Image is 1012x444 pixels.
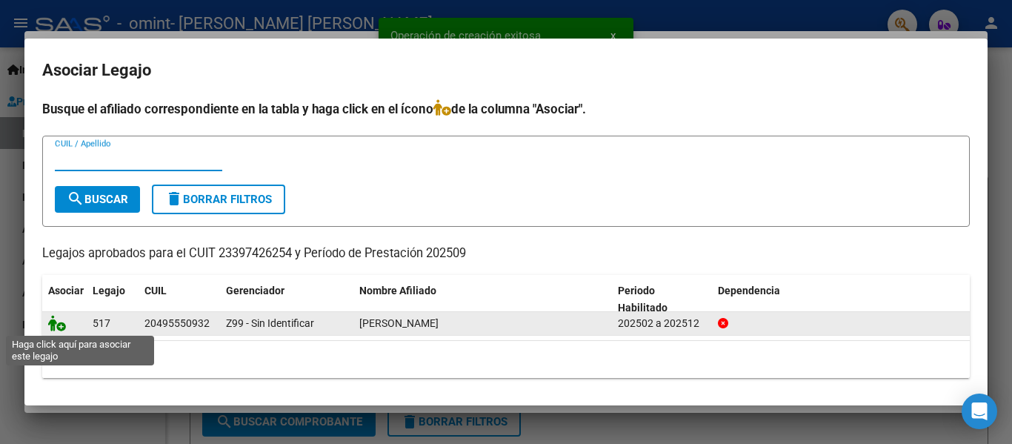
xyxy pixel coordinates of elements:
[144,315,210,332] div: 20495550932
[144,285,167,296] span: CUIL
[962,394,997,429] div: Open Intercom Messenger
[42,56,970,85] h2: Asociar Legajo
[165,193,272,206] span: Borrar Filtros
[42,245,970,263] p: Legajos aprobados para el CUIT 23397426254 y Período de Prestación 202509
[226,317,314,329] span: Z99 - Sin Identificar
[48,285,84,296] span: Asociar
[67,190,84,208] mat-icon: search
[220,275,353,324] datatable-header-cell: Gerenciador
[353,275,612,324] datatable-header-cell: Nombre Afiliado
[93,317,110,329] span: 517
[87,275,139,324] datatable-header-cell: Legajo
[165,190,183,208] mat-icon: delete
[712,275,971,324] datatable-header-cell: Dependencia
[42,275,87,324] datatable-header-cell: Asociar
[139,275,220,324] datatable-header-cell: CUIL
[359,285,436,296] span: Nombre Afiliado
[55,186,140,213] button: Buscar
[42,99,970,119] h4: Busque el afiliado correspondiente en la tabla y haga click en el ícono de la columna "Asociar".
[612,275,712,324] datatable-header-cell: Periodo Habilitado
[359,317,439,329] span: LOPEZ BRUNO NAHUEL
[618,285,668,314] span: Periodo Habilitado
[718,285,780,296] span: Dependencia
[152,185,285,214] button: Borrar Filtros
[226,285,284,296] span: Gerenciador
[618,315,706,332] div: 202502 a 202512
[42,341,970,378] div: 1 registros
[93,285,125,296] span: Legajo
[67,193,128,206] span: Buscar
